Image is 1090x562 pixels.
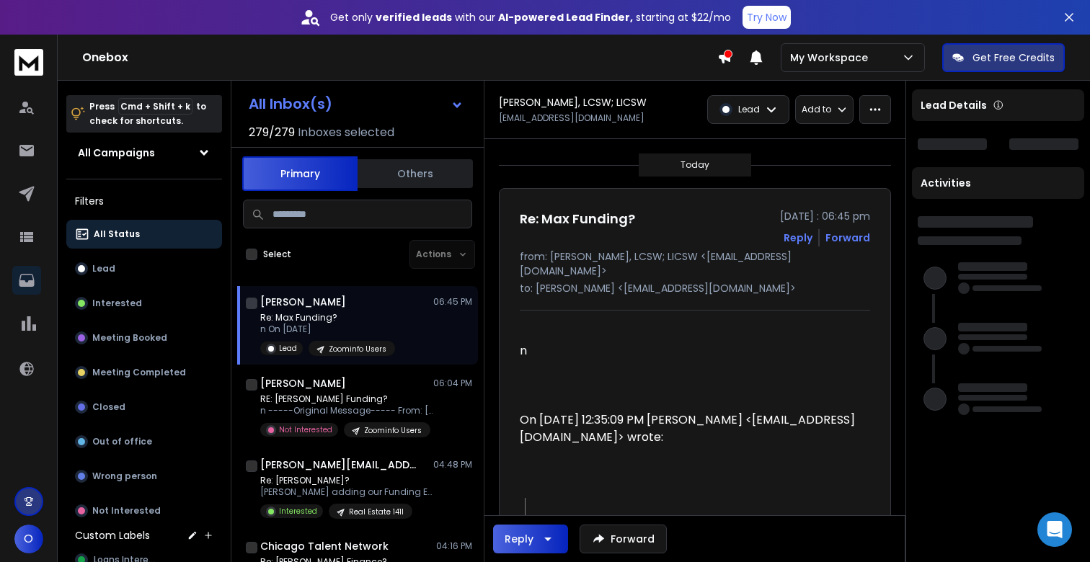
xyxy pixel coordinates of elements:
div: Open Intercom Messenger [1037,512,1072,547]
h1: [PERSON_NAME][EMAIL_ADDRESS][DOMAIN_NAME] +1 [260,458,419,472]
p: [PERSON_NAME] adding our Funding Expert [260,486,433,498]
p: Closed [92,401,125,413]
button: Meeting Booked [66,324,222,352]
span: 279 / 279 [249,124,295,141]
strong: verified leads [376,10,452,24]
p: 06:04 PM [433,378,472,389]
h1: [PERSON_NAME] [260,295,346,309]
img: logo [14,49,43,76]
p: RE: [PERSON_NAME] Funding? [260,393,433,405]
p: Re: Max Funding? [260,312,395,324]
p: Get Free Credits [972,50,1055,65]
h3: Inboxes selected [298,124,394,141]
p: Add to [802,104,831,115]
h1: [PERSON_NAME] [260,376,346,391]
button: Primary [242,156,358,191]
div: Activities [912,167,1084,199]
p: Press to check for shortcuts. [89,99,206,128]
p: Zoominfo Users [329,344,386,354]
div: Reply [505,532,533,546]
h3: Filters [66,191,222,211]
h3: Custom Labels [75,528,150,543]
p: Get only with our starting at $22/mo [330,10,731,24]
button: Wrong person [66,462,222,491]
p: [DATE] : 06:45 pm [780,209,870,223]
h1: All Inbox(s) [249,97,332,111]
button: All Campaigns [66,138,222,167]
h1: Onebox [82,49,717,66]
p: 04:16 PM [436,540,472,552]
div: Forward [825,231,870,245]
p: My Workspace [790,50,874,65]
p: from: [PERSON_NAME], LCSW; LICSW <[EMAIL_ADDRESS][DOMAIN_NAME]> [520,249,870,278]
button: Reply [493,525,568,553]
p: Not Interested [92,505,161,517]
div: On [DATE] 12:35:09 PM [PERSON_NAME] <[EMAIL_ADDRESS][DOMAIN_NAME]> wrote: [520,411,859,446]
p: Lead Details [921,98,987,112]
p: Wrong person [92,470,157,482]
h1: All Campaigns [78,146,155,160]
button: All Status [66,220,222,249]
p: Meeting Booked [92,332,167,344]
p: 04:48 PM [433,459,472,470]
button: All Inbox(s) [237,89,475,118]
span: Cmd + Shift + k [118,98,192,115]
button: Closed [66,393,222,421]
button: Reply [784,231,812,245]
p: Interested [279,506,317,517]
button: Meeting Completed [66,358,222,387]
div: n [520,342,859,360]
button: Forward [580,525,667,553]
p: All Status [94,228,140,240]
p: n On [DATE] [260,324,395,335]
button: Out of office [66,427,222,456]
p: Not Interested [279,424,332,435]
button: O [14,525,43,553]
p: Re: [PERSON_NAME]? [260,475,433,486]
label: Select [263,249,291,260]
button: Not Interested [66,496,222,525]
p: Meeting Completed [92,367,186,378]
p: Out of office [92,436,152,447]
p: Lead [279,343,297,354]
button: Lead [66,254,222,283]
p: 06:45 PM [433,296,472,308]
strong: AI-powered Lead Finder, [498,10,633,24]
p: Lead [738,104,760,115]
button: Interested [66,289,222,318]
p: to: [PERSON_NAME] <[EMAIL_ADDRESS][DOMAIN_NAME]> [520,281,870,295]
p: Interested [92,298,142,309]
p: Today [681,159,709,171]
button: Try Now [743,6,791,29]
p: n -----Original Message----- From: [PERSON_NAME] [260,405,433,416]
p: Try Now [747,10,787,24]
h1: Chicago Talent Network [260,539,389,553]
button: Others [358,158,473,189]
p: Lead [92,263,115,275]
p: [EMAIL_ADDRESS][DOMAIN_NAME] [499,112,644,124]
h1: [PERSON_NAME], LCSW; LICSW [499,95,647,110]
h1: Re: Max Funding? [520,209,635,229]
p: Zoominfo Users [364,425,422,436]
p: Real Estate 141l [349,507,404,517]
button: Get Free Credits [942,43,1065,72]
